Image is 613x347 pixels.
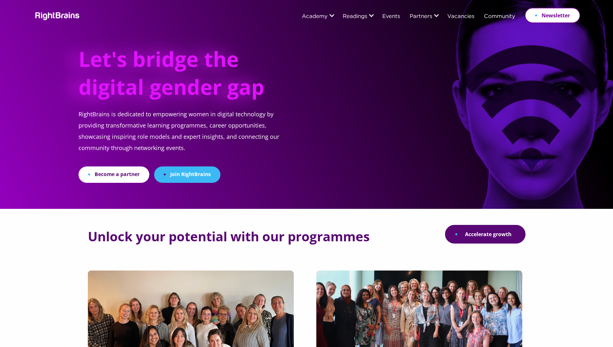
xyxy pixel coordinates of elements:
[410,14,432,20] a: Partners
[79,166,149,183] a: Become a partner
[382,14,400,20] a: Events
[484,14,515,20] a: Community
[525,8,580,23] a: Newsletter
[154,166,220,183] a: Join RightBrains
[88,229,370,244] h2: Unlock your potential with our programmes
[79,109,295,166] p: RightBrains is dedicated to empowering women in digital technology by providing transformative le...
[447,14,474,20] a: Vacancies
[33,11,80,20] img: Rightbrains
[79,45,271,109] h1: Let's bridge the digital gender gap
[343,14,367,20] a: Readings
[302,14,328,20] a: Academy
[445,225,525,244] a: Accelerate growth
